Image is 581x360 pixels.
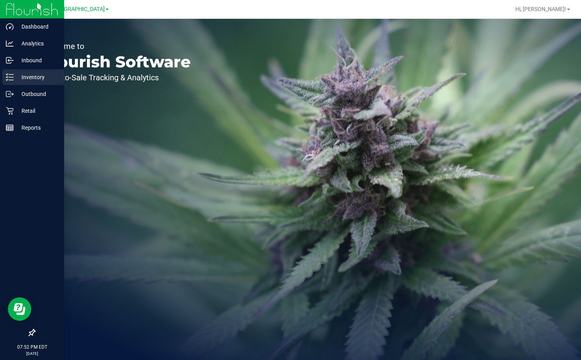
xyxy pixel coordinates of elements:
inline-svg: Outbound [6,90,14,98]
inline-svg: Analytics [6,40,14,47]
p: Inventory [14,72,61,82]
iframe: Resource center [8,297,31,321]
p: Welcome to [42,42,191,50]
p: Seed-to-Sale Tracking & Analytics [42,74,191,81]
span: [GEOGRAPHIC_DATA] [51,6,105,13]
inline-svg: Inbound [6,56,14,64]
p: 07:52 PM EDT [4,344,61,351]
p: Outbound [14,89,61,99]
span: Hi, [PERSON_NAME]! [515,6,566,12]
inline-svg: Dashboard [6,23,14,31]
p: Inbound [14,56,61,65]
p: [DATE] [4,351,61,356]
p: Reports [14,123,61,132]
p: Retail [14,106,61,116]
inline-svg: Retail [6,107,14,115]
p: Flourish Software [42,54,191,70]
inline-svg: Inventory [6,73,14,81]
inline-svg: Reports [6,124,14,132]
p: Dashboard [14,22,61,31]
p: Analytics [14,39,61,48]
